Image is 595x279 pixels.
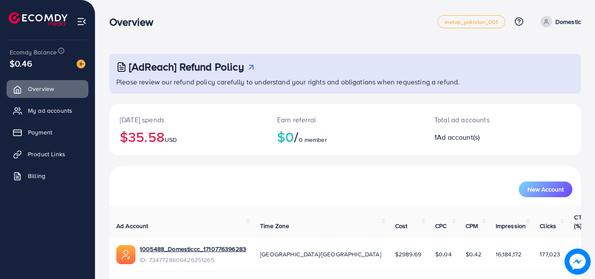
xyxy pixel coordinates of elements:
[437,132,480,142] span: Ad account(s)
[555,17,581,27] p: Domestic
[28,106,72,115] span: My ad accounts
[299,135,327,144] span: 0 member
[466,222,478,230] span: CPM
[140,255,246,264] span: ID: 7347728606426251265
[120,128,256,145] h2: $35.58
[537,16,581,27] a: Domestic
[260,222,289,230] span: Time Zone
[7,167,88,185] a: Billing
[9,12,68,26] img: logo
[540,250,560,259] span: 177,023
[109,16,160,28] h3: Overview
[10,57,32,70] span: $0.46
[140,245,246,253] a: 1005488_Domesticcc_1710776396283
[77,60,85,68] img: image
[7,124,88,141] a: Payment
[120,114,256,125] p: [DATE] spends
[466,250,482,259] span: $0.42
[435,222,446,230] span: CPC
[395,222,408,230] span: Cost
[395,250,421,259] span: $2989.69
[277,128,413,145] h2: $0
[129,61,244,73] h3: [AdReach] Refund Policy
[437,15,505,28] a: metap_pakistan_001
[28,171,45,180] span: Billing
[10,48,57,57] span: Ecomdy Balance
[116,222,149,230] span: Ad Account
[77,17,87,27] img: menu
[574,213,585,230] span: CTR (%)
[434,114,531,125] p: Total ad accounts
[565,249,591,275] img: image
[496,250,522,259] span: 16,184,172
[28,128,52,137] span: Payment
[7,102,88,119] a: My ad accounts
[28,150,65,158] span: Product Links
[116,77,576,87] p: Please review our refund policy carefully to understand your rights and obligations when requesti...
[260,250,381,259] span: [GEOGRAPHIC_DATA]/[GEOGRAPHIC_DATA]
[294,127,298,147] span: /
[540,222,556,230] span: Clicks
[527,186,564,192] span: New Account
[519,182,572,197] button: New Account
[7,145,88,163] a: Product Links
[165,135,177,144] span: USD
[277,114,413,125] p: Earn referral
[496,222,526,230] span: Impression
[435,250,452,259] span: $0.04
[445,19,498,25] span: metap_pakistan_001
[7,80,88,97] a: Overview
[28,84,54,93] span: Overview
[434,133,531,141] h2: 1
[116,245,135,264] img: ic-ads-acc.e4c84228.svg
